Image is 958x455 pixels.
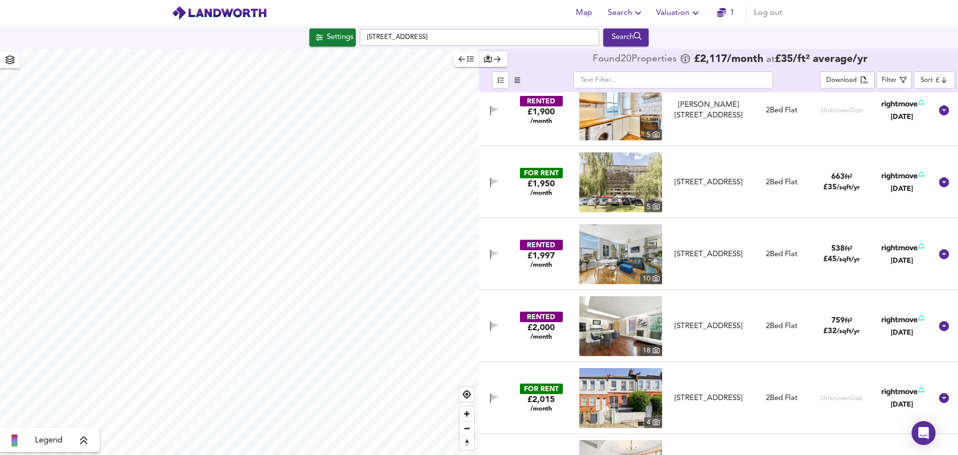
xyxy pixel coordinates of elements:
[579,368,662,428] a: property thumbnail 4
[640,345,662,356] div: 18
[603,28,649,46] div: Run Your Search
[579,80,662,140] a: property thumbnail 5
[309,28,356,46] div: Click to configure Search Settings
[766,321,797,332] div: 2 Bed Flat
[579,152,662,212] img: property thumbnail
[914,71,955,88] div: Sort
[460,387,474,402] button: Find my location
[479,218,958,290] div: RENTED£1,997 /monthproperty thumbnail 10 [STREET_ADDRESS]2Bed Flat538ft²£45/sqft/yr[DATE]
[821,394,863,403] div: Unknown Size
[530,261,552,269] span: /month
[837,184,860,191] span: /sqft/yr
[666,249,751,260] div: ELM PARK, BRIXTON HILL
[831,173,845,181] span: 663
[837,328,860,335] span: /sqft/yr
[775,54,868,64] span: £ 35 / ft² average /yr
[527,178,555,197] div: £1,950
[938,320,950,332] svg: Show Details
[520,96,563,106] div: RENTED
[826,75,857,86] div: Download
[766,177,797,188] div: 2 Bed Flat
[530,189,552,197] span: /month
[670,393,747,404] div: [STREET_ADDRESS]
[845,174,852,180] span: ft²
[479,290,958,362] div: RENTED£2,000 /monthproperty thumbnail 18 [STREET_ADDRESS]2Bed Flat759ft²£32/sqft/yr[DATE]
[520,168,563,178] div: FOR RENT
[579,368,662,428] img: property thumbnail
[327,31,353,44] div: Settings
[568,3,600,23] button: Map
[644,417,662,428] div: 4
[938,248,950,260] svg: Show Details
[938,176,950,188] svg: Show Details
[666,393,751,404] div: Lyham Road , Clapham Park SW2 SW2
[360,29,599,46] input: Enter a location...
[172,5,267,20] img: logo
[479,146,958,218] div: FOR RENT£1,950 /monthproperty thumbnail 5 [STREET_ADDRESS]2Bed Flat663ft²£35/sqft/yr[DATE]
[520,384,563,394] div: FOR RENT
[460,407,474,421] button: Zoom in
[880,112,924,122] div: [DATE]
[608,6,644,20] span: Search
[831,317,845,325] span: 759
[921,75,933,85] div: Sort
[837,256,860,263] span: /sqft/yr
[527,322,555,341] div: £2,000
[479,74,958,146] div: RENTED£1,900 /monthproperty thumbnail 5 [PERSON_NAME][STREET_ADDRESS]2Bed FlatUnknownSize[DATE]
[717,6,734,20] a: 1
[670,100,747,121] div: [PERSON_NAME][STREET_ADDRESS]
[579,224,662,284] a: property thumbnail 10
[460,421,474,436] button: Zoom out
[527,394,555,413] div: £2,015
[644,201,662,212] div: 5
[823,256,860,263] span: £ 45
[579,152,662,212] a: property thumbnail 5
[527,250,555,269] div: £1,997
[882,75,897,86] div: Filter
[579,296,662,356] a: property thumbnail 18
[750,3,786,23] button: Log out
[823,184,860,191] span: £ 35
[309,28,356,46] button: Settings
[823,328,860,335] span: £ 32
[880,256,924,266] div: [DATE]
[640,273,662,284] div: 10
[530,405,552,413] span: /month
[880,328,924,338] div: [DATE]
[821,106,863,115] div: Unknown Size
[530,117,552,125] span: /month
[460,436,474,450] span: Reset bearing to north
[670,249,747,260] div: [STREET_ADDRESS]
[766,55,775,64] span: at
[604,3,648,23] button: Search
[694,54,763,64] span: £ 2,117 /month
[527,106,555,125] div: £1,900
[766,105,797,116] div: 2 Bed Flat
[766,249,797,260] div: 2 Bed Flat
[579,296,662,356] img: property thumbnail
[912,421,936,445] div: Open Intercom Messenger
[880,184,924,194] div: [DATE]
[644,129,662,140] div: 5
[479,362,958,434] div: FOR RENT£2,015 /monthproperty thumbnail 4 [STREET_ADDRESS]2Bed FlatUnknownSize[DATE]
[530,333,552,341] span: /month
[845,318,852,324] span: ft²
[520,312,563,322] div: RENTED
[880,400,924,410] div: [DATE]
[938,392,950,404] svg: Show Details
[573,71,773,88] input: Text Filter...
[579,80,662,140] img: property thumbnail
[710,3,741,23] button: 1
[35,435,62,447] span: Legend
[593,54,679,64] div: Found 20 Propert ies
[520,240,563,250] div: RENTED
[666,177,751,188] div: Redlands Way, Brixton
[652,3,706,23] button: Valuation
[754,6,782,20] span: Log out
[460,436,474,450] button: Reset bearing to north
[670,321,747,332] div: [STREET_ADDRESS]
[766,393,797,404] div: 2 Bed Flat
